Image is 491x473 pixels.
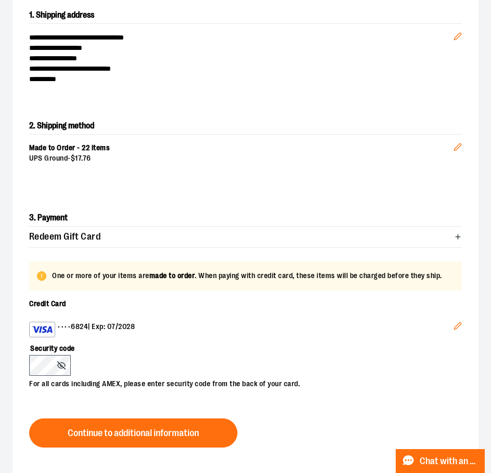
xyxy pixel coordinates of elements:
[445,313,470,341] button: Edit
[83,154,91,162] span: 76
[420,456,479,466] span: Chat with an Expert
[29,418,237,448] button: Continue to additional information
[29,376,451,389] p: For all cards including AMEX, please enter security code from the back of your card.
[29,232,100,242] span: Redeem Gift Card
[29,299,66,308] span: Credit Card
[32,323,53,336] img: Visa card example showing the 16-digit card number on the front of the card
[52,271,442,281] span: One or more of your items are . When paying with credit card, these items will be charged before ...
[81,154,83,162] span: .
[445,126,470,163] button: Edit
[29,322,454,337] div: •••• 6824 | Exp: 07/2028
[29,143,454,153] div: Made to Order - 22 items
[29,227,462,247] button: Redeem Gift Card
[29,153,454,164] div: UPS Ground -
[29,117,462,134] h2: 2. Shipping method
[149,271,195,280] span: made to order
[445,16,470,52] button: Edit
[396,449,485,473] button: Chat with an Expert
[29,337,451,355] label: Security code
[71,154,75,162] span: $
[29,7,462,24] h2: 1. Shipping address
[29,209,462,227] h2: 3. Payment
[75,154,81,162] span: 17
[68,428,199,438] span: Continue to additional information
